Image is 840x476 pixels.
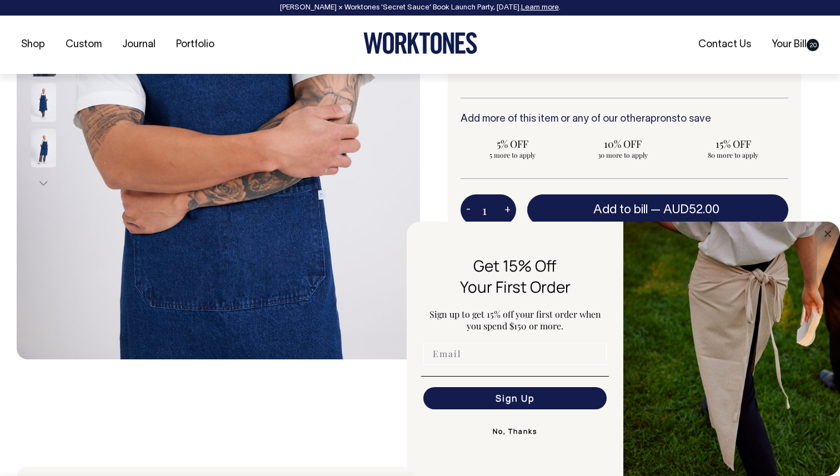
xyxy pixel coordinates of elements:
[17,36,49,54] a: Shop
[461,199,476,221] button: -
[35,171,52,196] button: Next
[423,387,607,409] button: Sign Up
[461,134,564,163] input: 5% OFF 5 more to apply
[593,204,648,216] span: Add to bill
[571,134,675,163] input: 10% OFF 30 more to apply
[423,343,607,365] input: Email
[118,36,160,54] a: Journal
[577,137,669,151] span: 10% OFF
[687,151,779,159] span: 80 more to apply
[421,420,609,443] button: No, Thanks
[694,36,756,54] a: Contact Us
[461,114,788,125] h6: Add more of this item or any of our other to save
[651,204,722,216] span: —
[645,114,677,124] a: aprons
[172,36,219,54] a: Portfolio
[407,222,840,476] div: FLYOUT Form
[421,376,609,377] img: underline
[663,204,719,216] span: AUD52.00
[429,308,601,332] span: Sign up to get 15% off your first order when you spend $150 or more.
[31,83,56,122] img: denim
[473,255,557,276] span: Get 15% Off
[807,39,819,51] span: 20
[466,137,559,151] span: 5% OFF
[521,4,559,11] a: Learn more
[11,4,829,12] div: [PERSON_NAME] × Worktones ‘Secret Sauce’ Book Launch Party, [DATE]. .
[821,227,834,240] button: Close dialog
[623,222,840,476] img: 5e34ad8f-4f05-4173-92a8-ea475ee49ac9.jpeg
[681,134,785,163] input: 15% OFF 80 more to apply
[466,151,559,159] span: 5 more to apply
[767,36,823,54] a: Your Bill20
[687,137,779,151] span: 15% OFF
[61,36,106,54] a: Custom
[499,199,516,221] button: +
[460,276,571,297] span: Your First Order
[31,129,56,168] img: denim
[577,151,669,159] span: 30 more to apply
[527,194,788,226] button: Add to bill —AUD52.00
